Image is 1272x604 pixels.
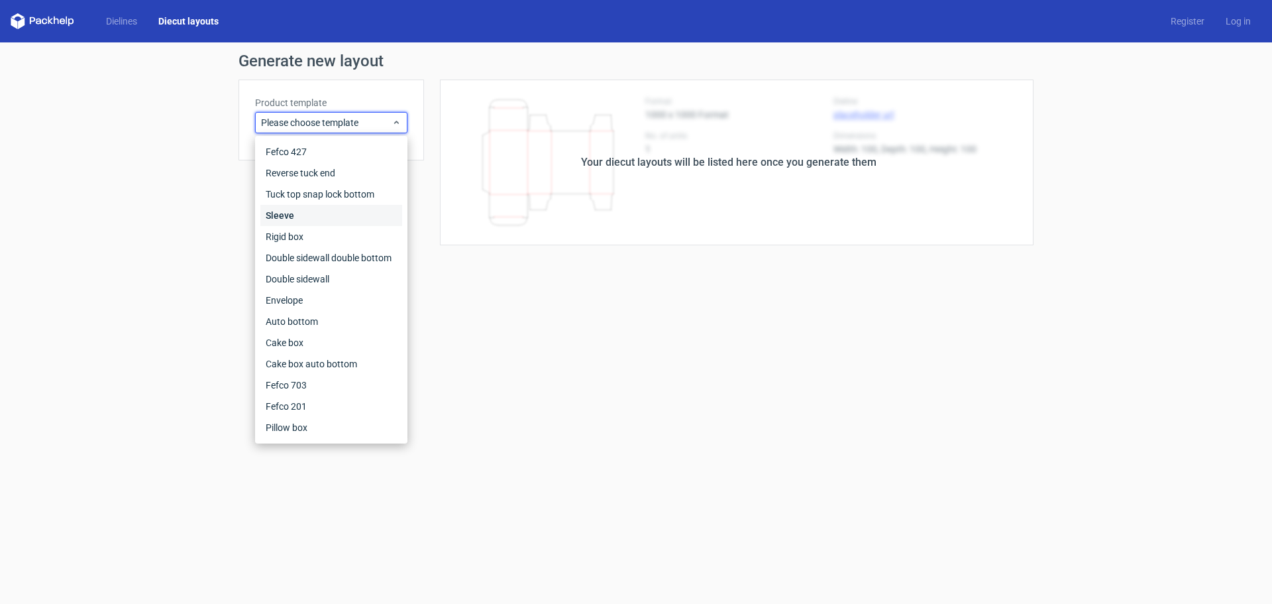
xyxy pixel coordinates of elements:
div: Fefco 427 [260,141,402,162]
div: Auto bottom [260,311,402,332]
div: Your diecut layouts will be listed here once you generate them [581,154,876,170]
label: Product template [255,96,407,109]
div: Fefco 703 [260,375,402,396]
div: Double sidewall double bottom [260,247,402,269]
div: Cake box [260,332,402,353]
div: Pillow box [260,417,402,438]
div: Rigid box [260,226,402,247]
a: Register [1160,15,1215,28]
a: Diecut layouts [148,15,229,28]
div: Fefco 201 [260,396,402,417]
span: Please choose template [261,116,392,129]
div: Cake box auto bottom [260,353,402,375]
div: Envelope [260,290,402,311]
h1: Generate new layout [238,53,1033,69]
a: Dielines [95,15,148,28]
a: Log in [1215,15,1261,28]
div: Reverse tuck end [260,162,402,184]
div: Double sidewall [260,269,402,290]
div: Sleeve [260,205,402,226]
div: Tuck top snap lock bottom [260,184,402,205]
